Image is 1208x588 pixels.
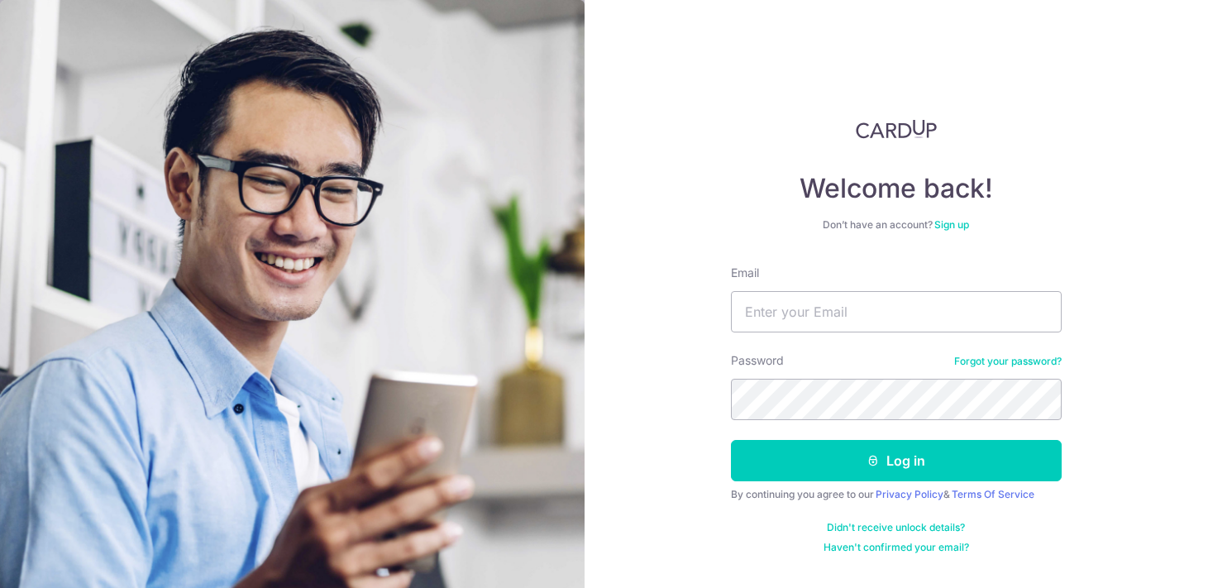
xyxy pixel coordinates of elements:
label: Email [731,265,759,281]
a: Didn't receive unlock details? [827,521,965,534]
label: Password [731,352,784,369]
input: Enter your Email [731,291,1062,332]
a: Terms Of Service [952,488,1034,500]
img: CardUp Logo [856,119,937,139]
button: Log in [731,440,1062,481]
h4: Welcome back! [731,172,1062,205]
div: Don’t have an account? [731,218,1062,232]
a: Haven't confirmed your email? [824,541,969,554]
a: Sign up [934,218,969,231]
div: By continuing you agree to our & [731,488,1062,501]
a: Privacy Policy [876,488,943,500]
a: Forgot your password? [954,355,1062,368]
